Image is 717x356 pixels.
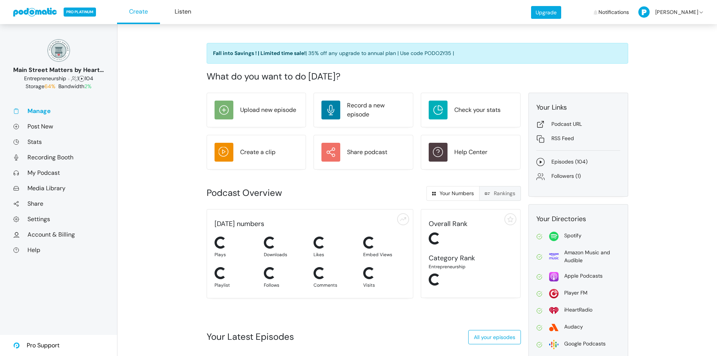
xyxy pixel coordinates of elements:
img: amazon-69639c57110a651e716f65801135d36e6b1b779905beb0b1c95e1d99d62ebab9.svg [549,252,559,261]
a: My Podcast [13,169,104,177]
a: Manage [13,107,104,115]
a: Check your stats [429,101,513,119]
a: Post New [13,122,104,130]
div: Main Street Matters by Heart on [GEOGRAPHIC_DATA] [13,66,104,75]
div: Plays [215,251,257,258]
a: Help Center [429,143,513,162]
span: Business: Entrepreneurship [24,75,66,82]
a: Create [117,0,160,24]
a: Help [13,246,104,254]
span: [PERSON_NAME] [655,1,698,23]
img: audacy-5d0199fadc8dc77acc7c395e9e27ef384d0cbdead77bf92d3603ebf283057071.svg [549,323,559,332]
div: 1 104 [13,75,104,83]
a: Rankings [479,186,521,201]
div: Share podcast [347,148,387,157]
img: P-50-ab8a3cff1f42e3edaa744736fdbd136011fc75d0d07c0e6946c3d5a70d29199b.png [638,6,650,18]
div: Your Latest Episodes [207,330,294,344]
span: Bandwidth [58,83,91,90]
div: Downloads [264,251,306,258]
div: [DATE] numbers [211,219,409,229]
div: Apple Podcasts [564,272,603,280]
a: Amazon Music and Audible [536,249,620,264]
div: Your Directories [536,214,620,224]
a: Followers (1) [536,172,620,180]
span: Episodes [79,75,85,82]
a: Google Podcasts [536,340,620,349]
a: Share [13,200,104,208]
div: Playlist [215,282,257,289]
a: Audacy [536,323,620,332]
a: Fall into Savings ! | Limited time sale!| 35% off any upgrade to annual plan | Use code PODO2Y35 | [207,43,628,64]
a: Upgrade [531,6,561,19]
div: Audacy [564,323,583,331]
a: [PERSON_NAME] [638,1,704,23]
img: i_heart_radio-0fea502c98f50158959bea423c94b18391c60ffcc3494be34c3ccd60b54f1ade.svg [549,306,559,315]
a: Pro Support [13,335,59,356]
div: iHeartRadio [564,306,592,314]
div: Upload new episode [240,105,296,115]
a: Spotify [536,232,620,241]
span: Storage [26,83,57,90]
div: Spotify [564,232,582,240]
span: 2% [84,83,91,90]
div: Likes [314,251,356,258]
div: Visits [363,282,405,289]
div: Comments [314,282,356,289]
span: PRO PLATINUM [64,8,96,17]
div: Check your stats [454,105,501,115]
a: Create a clip [215,143,298,162]
div: Follows [264,282,306,289]
a: Stats [13,138,104,146]
a: Player FM [536,289,620,298]
a: Account & Billing [13,231,104,238]
a: Settings [13,215,104,223]
span: Notifications [598,1,629,23]
a: Podcast URL [536,120,620,128]
a: Record a new episode [321,101,405,119]
div: Entrepreneurship [429,263,513,270]
a: Listen [161,0,204,24]
a: Apple Podcasts [536,272,620,281]
div: What do you want to do [DATE]? [207,70,628,83]
div: Google Podcasts [564,340,606,348]
div: Record a new episode [347,101,405,119]
a: Upload new episode [215,101,298,119]
a: Share podcast [321,143,405,162]
a: iHeartRadio [536,306,620,315]
div: Podcast Overview [207,186,360,200]
span: Followers [71,75,77,82]
span: 64% [44,83,55,90]
img: google-2dbf3626bd965f54f93204bbf7eeb1470465527e396fa5b4ad72d911f40d0c40.svg [549,340,559,349]
img: player_fm-2f731f33b7a5920876a6a59fec1291611fade0905d687326e1933154b96d4679.svg [549,289,559,298]
div: Overall Rank [429,219,513,229]
div: Category Rank [429,253,513,263]
img: apple-26106266178e1f815f76c7066005aa6211188c2910869e7447b8cdd3a6512788.svg [549,272,559,281]
a: Episodes (104) [536,158,620,166]
div: Amazon Music and Audible [564,249,620,264]
a: All your episodes [468,330,521,344]
a: Media Library [13,184,104,192]
div: Your Links [536,102,620,113]
div: Help Center [454,148,487,157]
strong: Fall into Savings ! | Limited time sale! [213,50,306,57]
a: RSS Feed [536,134,620,143]
a: Your Numbers [426,186,480,201]
div: Player FM [564,289,588,297]
img: spotify-814d7a4412f2fa8a87278c8d4c03771221523d6a641bdc26ea993aaf80ac4ffe.svg [549,232,559,241]
div: Create a clip [240,148,276,157]
div: Embed Views [363,251,405,258]
img: 150x150_17130234.png [47,39,70,62]
a: Recording Booth [13,153,104,161]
